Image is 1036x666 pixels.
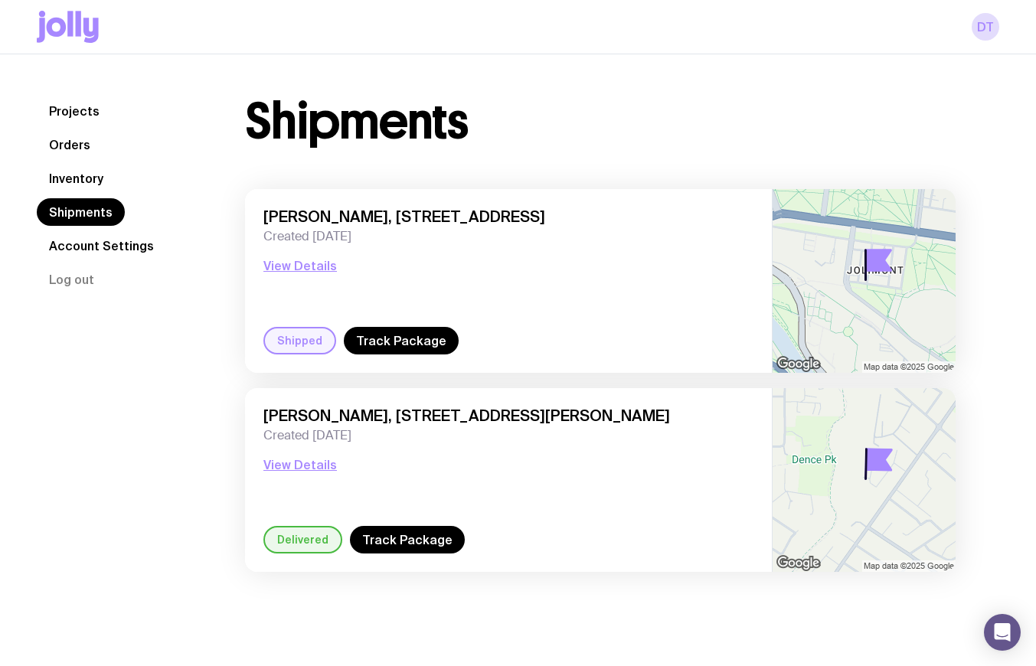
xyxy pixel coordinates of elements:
img: staticmap [773,388,956,572]
a: Shipments [37,198,125,226]
img: staticmap [773,189,956,373]
span: Created [DATE] [263,428,753,443]
span: [PERSON_NAME], [STREET_ADDRESS] [263,207,753,226]
a: Track Package [344,327,459,354]
a: Inventory [37,165,116,192]
button: Log out [37,266,106,293]
span: Created [DATE] [263,229,753,244]
div: Open Intercom Messenger [984,614,1021,651]
a: Account Settings [37,232,166,260]
a: Projects [37,97,112,125]
a: Track Package [350,526,465,553]
div: Delivered [263,526,342,553]
button: View Details [263,455,337,474]
div: Shipped [263,327,336,354]
h1: Shipments [245,97,468,146]
a: Orders [37,131,103,158]
button: View Details [263,256,337,275]
a: DT [972,13,999,41]
span: [PERSON_NAME], [STREET_ADDRESS][PERSON_NAME] [263,406,753,425]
